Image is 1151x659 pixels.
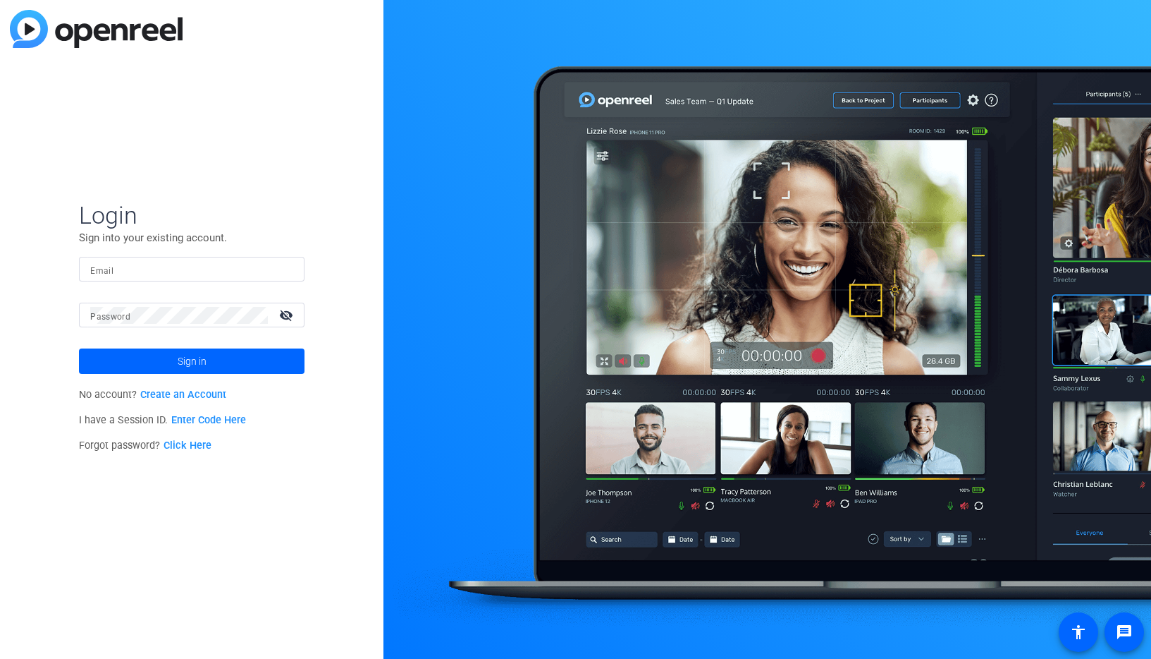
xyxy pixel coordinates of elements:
[79,440,211,452] span: Forgot password?
[79,200,304,230] span: Login
[79,349,304,374] button: Sign in
[164,440,211,452] a: Click Here
[90,312,130,322] mat-label: Password
[171,414,246,426] a: Enter Code Here
[10,10,183,48] img: blue-gradient.svg
[1070,624,1087,641] mat-icon: accessibility
[79,389,226,401] span: No account?
[79,230,304,246] p: Sign into your existing account.
[140,389,226,401] a: Create an Account
[1116,624,1133,641] mat-icon: message
[90,261,293,278] input: Enter Email Address
[79,414,246,426] span: I have a Session ID.
[178,344,207,379] span: Sign in
[90,266,113,276] mat-label: Email
[271,305,304,325] mat-icon: visibility_off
